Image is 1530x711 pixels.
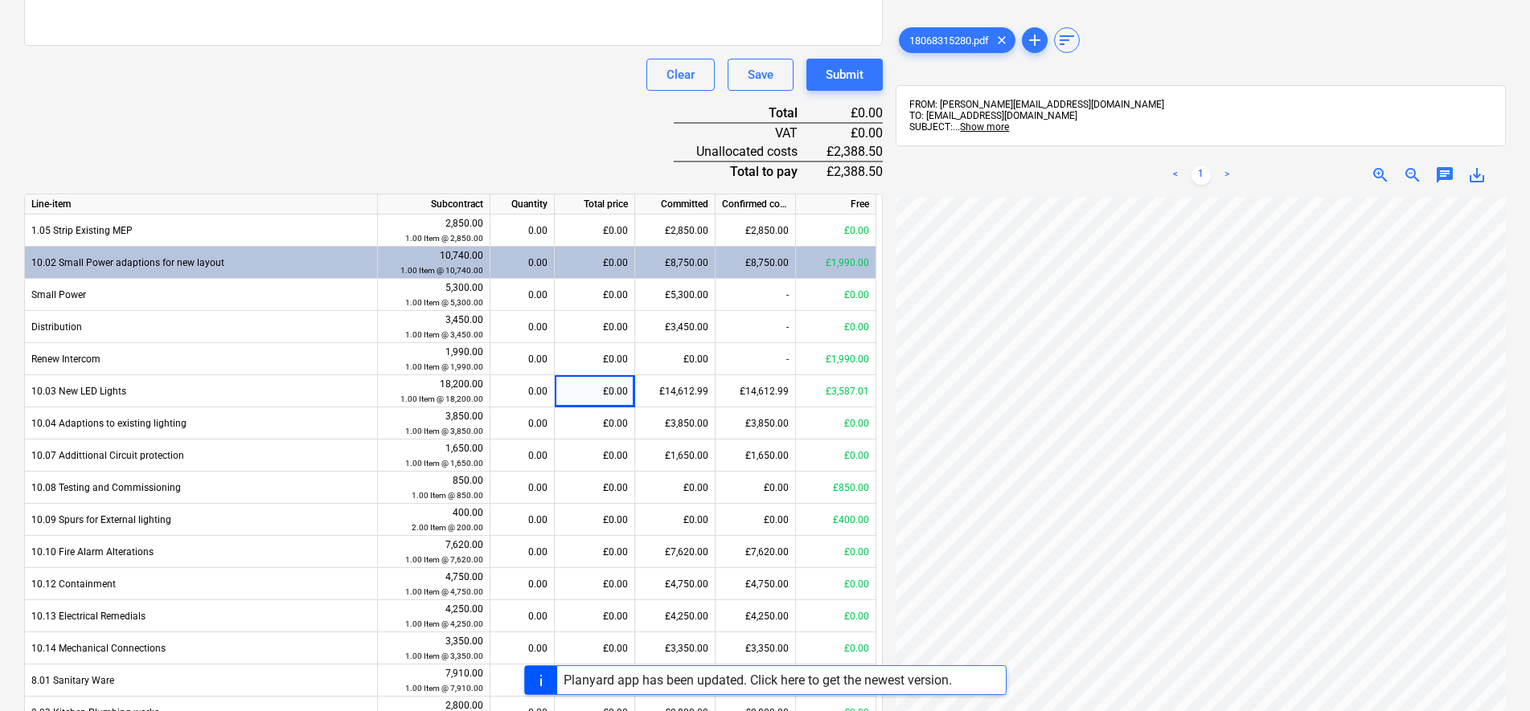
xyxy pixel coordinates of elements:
[555,600,635,632] div: £0.00
[674,161,822,181] div: Total to pay
[31,578,116,590] span: 10.12 Containment
[716,439,796,472] div: £1,650.00
[716,632,796,664] div: £3,350.00
[497,504,548,536] div: 0.00
[555,215,635,247] div: £0.00
[796,472,876,504] div: £850.00
[796,247,876,279] div: £1,990.00
[555,536,635,568] div: £0.00
[405,330,483,339] small: 1.00 Item @ 3,450.00
[674,123,822,142] div: VAT
[31,514,171,525] span: 10.09 Spurs for External lighting
[635,536,716,568] div: £7,620.00
[716,407,796,439] div: £3,850.00
[497,600,548,632] div: 0.00
[555,247,635,279] div: £0.00
[796,439,876,472] div: £0.00
[796,632,876,664] div: £0.00
[1450,634,1530,711] iframe: Chat Widget
[716,472,796,504] div: £0.00
[1166,165,1185,185] a: Previous page
[953,121,1009,133] span: ...
[826,64,863,85] div: Submit
[384,602,483,631] div: 4,250.00
[555,311,635,343] div: £0.00
[796,407,876,439] div: £0.00
[384,634,483,664] div: 3,350.00
[635,407,716,439] div: £3,850.00
[384,441,483,471] div: 1,650.00
[405,555,483,564] small: 1.00 Item @ 7,620.00
[635,600,716,632] div: £4,250.00
[555,375,635,407] div: £0.00
[635,472,716,504] div: £0.00
[384,345,483,374] div: 1,990.00
[31,418,187,429] span: 10.04 Adaptions to existing lighting
[796,194,876,215] div: Free
[400,266,483,275] small: 1.00 Item @ 10,740.00
[909,110,1077,121] span: TO: [EMAIL_ADDRESS][DOMAIN_NAME]
[384,505,483,535] div: 400.00
[497,568,548,600] div: 0.00
[31,450,184,461] span: 10.07 Addittional Circuit protection
[384,537,483,567] div: 7,620.00
[497,472,548,504] div: 0.00
[1025,31,1044,50] span: add
[1371,165,1390,185] span: zoom_in
[1217,165,1237,185] a: Next page
[31,289,86,300] span: Small Power
[555,439,635,472] div: £0.00
[823,104,884,123] div: £0.00
[823,161,884,181] div: £2,388.50
[555,568,635,600] div: £0.00
[384,409,483,439] div: 3,850.00
[497,311,548,343] div: 0.00
[31,257,224,268] span: 10.02 Small Power adaptions for new layout
[796,375,876,407] div: £3,587.01
[384,313,483,342] div: 3,450.00
[31,386,126,397] span: 10.03 New LED Lights
[31,225,133,236] span: 1.05 Strip Existing MEP
[748,64,773,85] div: Save
[716,504,796,536] div: £0.00
[716,343,796,375] div: -
[497,215,548,247] div: 0.00
[716,279,796,311] div: -
[31,321,82,333] span: Distribution
[31,482,181,493] span: 10.08 Testing and Commissioning
[674,104,822,123] div: Total
[1403,165,1422,185] span: zoom_out
[1467,165,1487,185] span: save_alt
[497,343,548,375] div: 0.00
[716,600,796,632] div: £4,250.00
[823,142,884,161] div: £2,388.50
[806,59,883,91] button: Submit
[823,123,884,142] div: £0.00
[555,279,635,311] div: £0.00
[635,215,716,247] div: £2,850.00
[796,311,876,343] div: £0.00
[405,234,483,243] small: 1.00 Item @ 2,850.00
[635,311,716,343] div: £3,450.00
[497,536,548,568] div: 0.00
[384,280,483,310] div: 5,300.00
[635,632,716,664] div: £3,350.00
[31,611,146,622] span: 10.13 Electrical Remedials
[400,394,483,403] small: 1.00 Item @ 18,200.00
[728,59,794,91] button: Save
[497,632,548,664] div: 0.00
[716,311,796,343] div: -
[412,491,483,500] small: 1.00 Item @ 850.00
[555,343,635,375] div: £0.00
[716,568,796,600] div: £4,750.00
[497,279,548,311] div: 0.00
[405,652,483,660] small: 1.00 Item @ 3,350.00
[900,35,999,47] span: 18068315280.pdf
[412,523,483,532] small: 2.00 Item @ 200.00
[405,459,483,468] small: 1.00 Item @ 1,650.00
[796,536,876,568] div: £0.00
[564,672,952,688] div: Planyard app has been updated. Click here to get the newest version.
[674,142,822,161] div: Unallocated costs
[1192,165,1211,185] a: Page 1 is your current page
